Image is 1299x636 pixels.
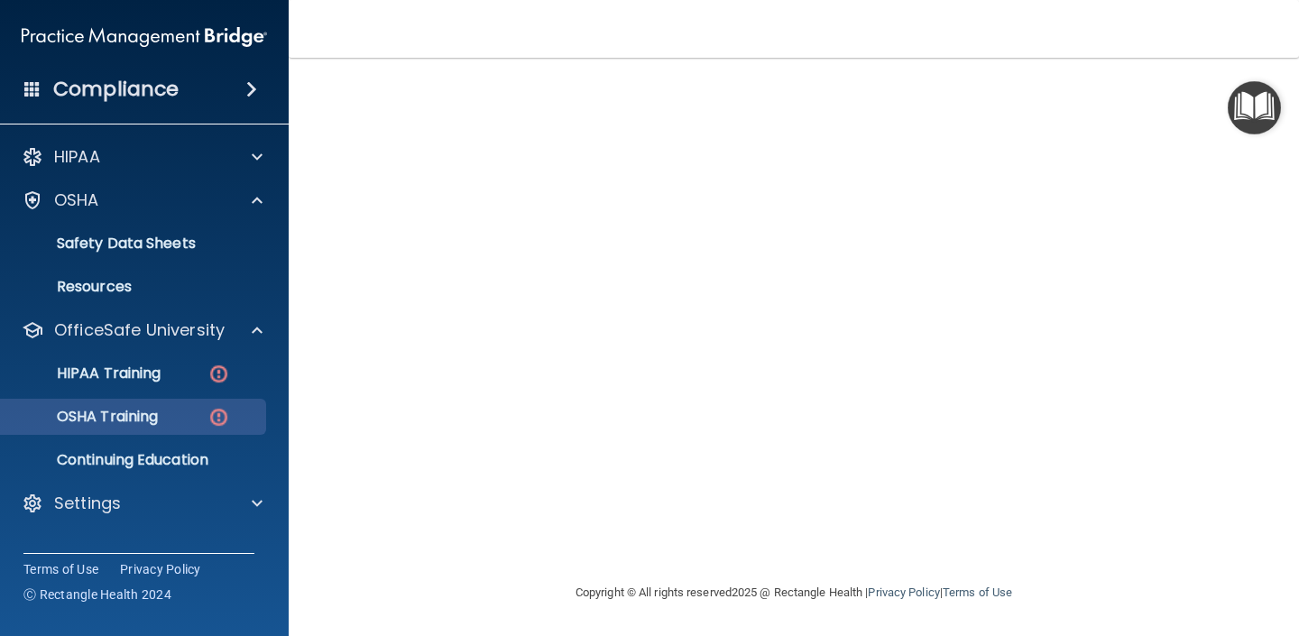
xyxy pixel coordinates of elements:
a: Privacy Policy [868,585,939,599]
p: Resources [12,278,258,296]
p: HIPAA [54,146,100,168]
p: Safety Data Sheets [12,235,258,253]
button: Open Resource Center [1228,81,1281,134]
img: danger-circle.6113f641.png [207,363,230,385]
h4: Compliance [53,77,179,102]
p: Settings [54,493,121,514]
p: HIPAA Training [12,364,161,383]
p: Continuing Education [12,451,258,469]
a: Terms of Use [943,585,1012,599]
iframe: bbp [338,2,1249,557]
a: HIPAA [22,146,263,168]
p: OSHA [54,189,99,211]
img: PMB logo [22,19,267,55]
p: OfficeSafe University [54,319,225,341]
span: Ⓒ Rectangle Health 2024 [23,585,171,604]
a: OSHA [22,189,263,211]
a: OfficeSafe University [22,319,263,341]
img: danger-circle.6113f641.png [207,406,230,429]
a: Terms of Use [23,560,98,578]
a: Privacy Policy [120,560,201,578]
p: OSHA Training [12,408,158,426]
div: Copyright © All rights reserved 2025 @ Rectangle Health | | [465,564,1123,622]
a: Settings [22,493,263,514]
